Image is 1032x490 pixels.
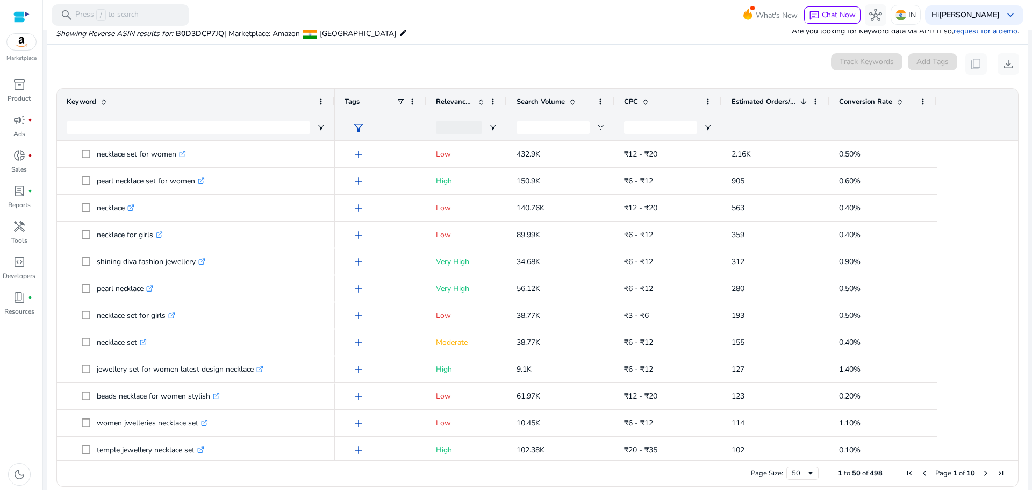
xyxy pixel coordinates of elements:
span: / [96,9,106,21]
p: necklace set [97,331,147,353]
span: add [352,282,365,295]
p: Low [436,143,497,165]
span: 0.10% [839,445,861,455]
span: add [352,229,365,242]
p: Sales [11,165,27,174]
span: add [352,175,365,188]
p: Moderate [436,331,497,353]
span: 10.45K [517,418,540,428]
span: ₹6 - ₹12 [624,283,653,294]
div: Last Page [997,469,1005,478]
span: inventory_2 [13,78,26,91]
span: ₹12 - ₹20 [624,391,657,401]
button: Open Filter Menu [317,123,325,132]
span: 498 [870,468,883,478]
i: Showing Reverse ASIN results for: [56,29,173,39]
p: temple jewellery necklace set [97,439,204,461]
p: Low [436,224,497,246]
span: ₹12 - ₹20 [624,203,657,213]
span: chat [809,10,820,21]
span: of [959,468,965,478]
span: Estimated Orders/Month [732,97,796,106]
span: 905 [732,176,744,186]
button: Open Filter Menu [489,123,497,132]
span: 1 [838,468,842,478]
span: add [352,363,365,376]
span: of [862,468,868,478]
span: ₹6 - ₹12 [624,418,653,428]
span: add [352,417,365,430]
span: lab_profile [13,184,26,197]
p: Product [8,94,31,103]
span: donut_small [13,149,26,162]
span: What's New [756,6,798,25]
div: Page Size [786,467,819,480]
span: 0.50% [839,310,861,321]
span: 563 [732,203,744,213]
span: ₹6 - ₹12 [624,257,653,267]
p: Reports [8,200,31,210]
span: 150.9K [517,176,540,186]
span: 9.1K [517,364,532,374]
span: 432.9K [517,149,540,159]
span: 10 [966,468,975,478]
span: add [352,309,365,322]
span: Tags [345,97,360,106]
span: filter_alt [352,122,365,134]
button: hub [865,4,886,26]
span: Search Volume [517,97,565,106]
span: fiber_manual_record [28,189,32,193]
span: 0.60% [839,176,861,186]
span: 359 [732,230,744,240]
span: 140.76K [517,203,544,213]
span: keyboard_arrow_down [1004,9,1017,22]
p: Low [436,304,497,326]
p: Hi [931,11,1000,19]
p: Low [436,412,497,434]
p: shining diva fashion jewellery [97,251,205,273]
p: pearl necklace [97,278,153,300]
span: CPC [624,97,638,106]
p: necklace set for girls [97,304,175,326]
span: 38.77K [517,310,540,321]
span: hub [869,9,882,22]
div: First Page [905,469,914,478]
span: ₹6 - ₹12 [624,337,653,347]
p: Developers [3,271,35,281]
span: 89.99K [517,230,540,240]
span: dark_mode [13,468,26,481]
span: 102 [732,445,744,455]
span: add [352,202,365,215]
p: pearl necklace set for women [97,170,205,192]
button: download [998,53,1019,75]
span: fiber_manual_record [28,153,32,158]
p: necklace for girls [97,224,163,246]
button: Open Filter Menu [704,123,712,132]
span: ₹6 - ₹12 [624,230,653,240]
p: Tools [11,236,27,245]
span: fiber_manual_record [28,295,32,300]
p: women jwelleries necklace set [97,412,208,434]
span: 2.16K [732,149,751,159]
p: Marketplace [6,54,37,62]
p: High [436,358,497,380]
span: 0.40% [839,230,861,240]
button: Open Filter Menu [596,123,605,132]
span: 0.90% [839,257,861,267]
input: Search Volume Filter Input [517,121,590,134]
img: in.svg [895,10,906,20]
span: 50 [852,468,861,478]
p: Low [436,197,497,219]
span: ₹6 - ₹12 [624,364,653,374]
span: add [352,336,365,349]
span: 102.38K [517,445,544,455]
span: 0.20% [839,391,861,401]
p: Very High [436,251,497,273]
span: add [352,148,365,161]
span: 155 [732,337,744,347]
span: book_4 [13,291,26,304]
span: 280 [732,283,744,294]
span: add [352,444,365,457]
span: code_blocks [13,255,26,268]
span: 114 [732,418,744,428]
